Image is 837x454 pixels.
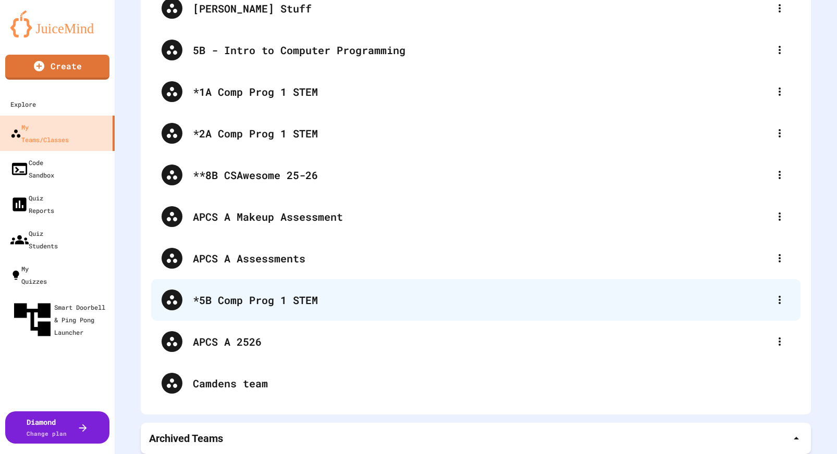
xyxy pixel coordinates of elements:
div: *1A Comp Prog 1 STEM [193,84,769,99]
div: Quiz Students [10,227,58,252]
div: Camdens team [151,362,801,404]
div: APCS A 2526 [193,334,769,349]
div: [PERSON_NAME] Stuff [193,1,769,16]
div: APCS A 2526 [151,321,801,362]
div: *5B Comp Prog 1 STEM [193,292,769,308]
div: Diamond [27,417,67,438]
img: logo-orange.svg [10,10,104,37]
div: APCS A Assessments [193,250,769,266]
div: Explore [10,98,36,110]
button: DiamondChange plan [5,411,109,444]
p: Archived Teams [149,431,223,446]
div: Smart Doorbell & Ping Pong Launcher [10,298,110,342]
div: **8B CSAwesome 25-26 [151,154,801,196]
div: My Teams/Classes [10,121,69,146]
div: APCS A Assessments [151,237,801,279]
div: Code Sandbox [10,156,54,181]
div: *2A Comp Prog 1 STEM [151,112,801,154]
a: Create [5,55,109,80]
div: Camdens team [193,375,790,391]
span: Change plan [27,430,67,437]
div: 5B - Intro to Computer Programming [193,42,769,58]
div: **8B CSAwesome 25-26 [193,167,769,183]
div: APCS A Makeup Assessment [193,209,769,224]
div: APCS A Makeup Assessment [151,196,801,237]
div: My Quizzes [10,262,47,287]
div: *2A Comp Prog 1 STEM [193,125,769,141]
div: Quiz Reports [10,192,54,217]
div: *5B Comp Prog 1 STEM [151,279,801,321]
div: 5B - Intro to Computer Programming [151,29,801,71]
div: *1A Comp Prog 1 STEM [151,71,801,112]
